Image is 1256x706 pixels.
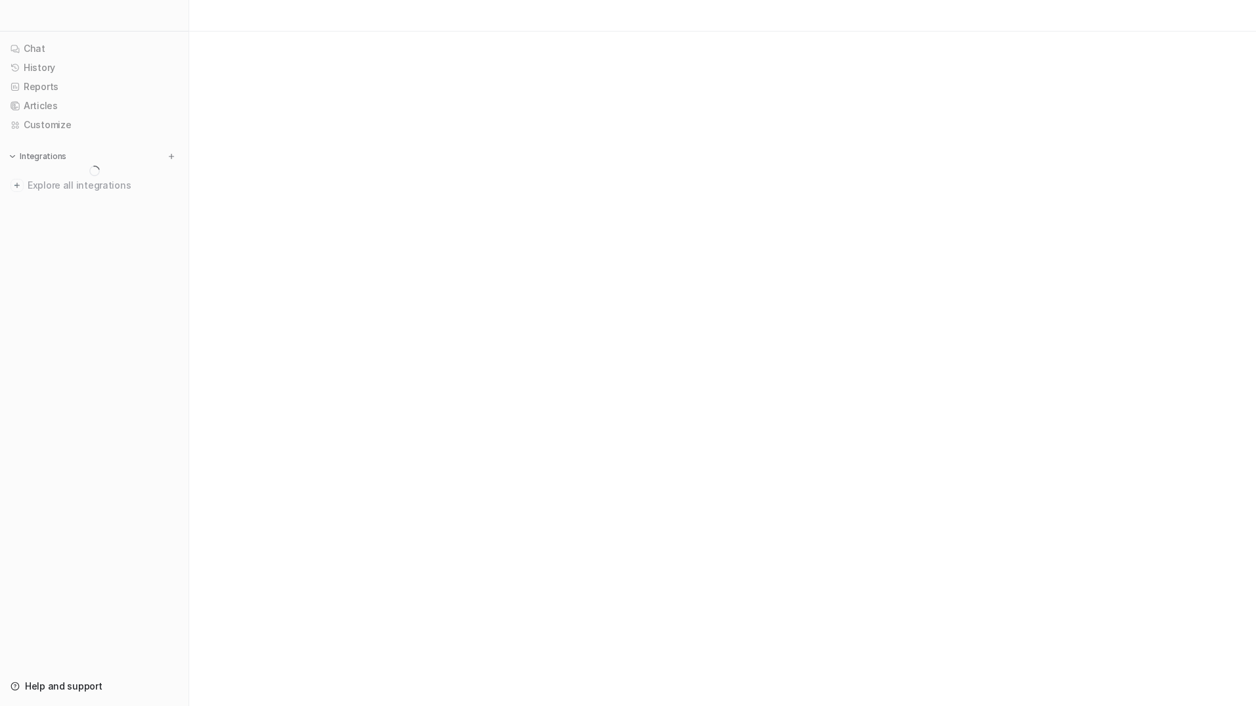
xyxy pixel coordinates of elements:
a: History [5,59,183,77]
a: Explore all integrations [5,176,183,195]
button: Integrations [5,150,70,163]
span: Explore all integrations [28,175,178,196]
a: Help and support [5,677,183,695]
a: Reports [5,78,183,96]
img: explore all integrations [11,179,24,192]
img: expand menu [8,152,17,161]
a: Articles [5,97,183,115]
a: Chat [5,39,183,58]
img: menu_add.svg [167,152,176,161]
p: Integrations [20,151,66,162]
a: Customize [5,116,183,134]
